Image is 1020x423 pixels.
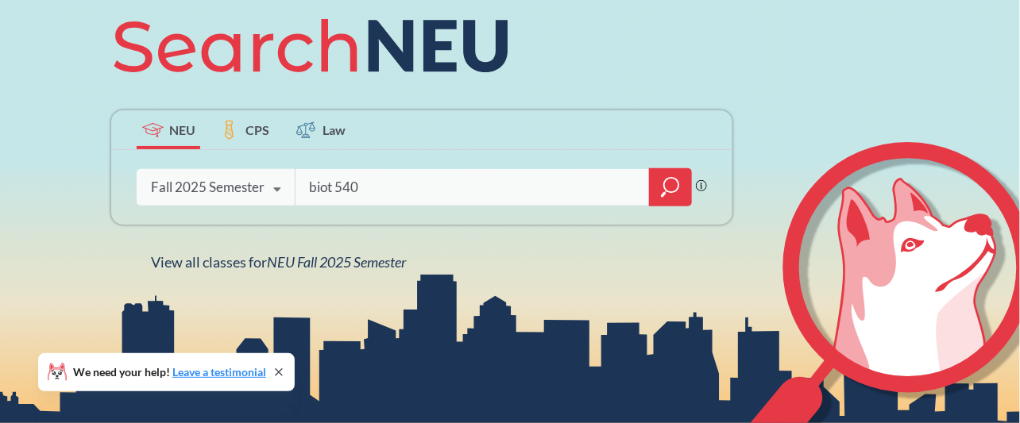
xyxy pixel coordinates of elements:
[267,253,406,271] span: NEU Fall 2025 Semester
[649,168,692,206] div: magnifying glass
[151,179,265,196] div: Fall 2025 Semester
[323,121,346,139] span: Law
[151,253,406,271] span: View all classes for
[661,176,680,198] svg: magnifying glass
[307,171,638,204] input: Class, professor, course number, "phrase"
[73,367,266,378] span: We need your help!
[245,121,269,139] span: CPS
[169,121,195,139] span: NEU
[172,365,266,379] a: Leave a testimonial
